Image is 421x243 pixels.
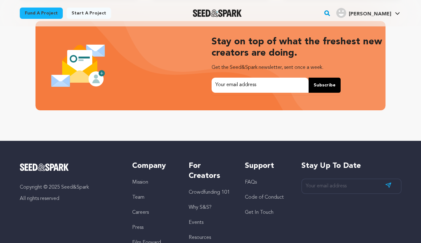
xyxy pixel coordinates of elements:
a: Kai T.'s Profile [335,7,401,18]
span: Kai T.'s Profile [335,7,401,20]
p: Copyright © 2025 Seed&Spark [20,184,120,191]
p: All rights reserved [20,195,120,202]
a: Press [132,225,143,230]
a: Seed&Spark Homepage [193,9,242,17]
h5: For Creators [189,161,232,181]
img: Seed&Spark Newsletter Icon [51,38,105,93]
a: Careers [132,210,149,215]
input: Your email address [301,179,402,194]
a: Crowdfunding 101 [189,190,230,195]
input: Your email address [212,78,309,93]
a: Why S&S? [189,205,212,210]
h5: Support [245,161,289,171]
a: Events [189,220,203,225]
h5: Stay up to date [301,161,402,171]
div: Kai T.'s Profile [336,8,391,18]
a: Resources [189,235,211,240]
img: Seed&Spark Logo Dark Mode [193,9,242,17]
button: Subscribe [309,78,341,93]
p: Get the Seed&Spark newsletter, sent once a week. [212,63,384,73]
a: Team [132,195,144,200]
a: Start a project [67,8,111,19]
a: Get In Touch [245,210,273,215]
a: Mission [132,180,148,185]
span: Subscribe [314,82,336,88]
img: Seed&Spark Logo [20,163,69,171]
a: FAQs [245,180,257,185]
h5: Company [132,161,176,171]
span: [PERSON_NAME] [349,12,391,17]
h3: Stay on top of what the freshest new creators are doing. [212,36,384,59]
img: user.png [336,8,346,18]
a: Code of Conduct [245,195,284,200]
a: Fund a project [20,8,63,19]
a: Seed&Spark Homepage [20,163,120,171]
